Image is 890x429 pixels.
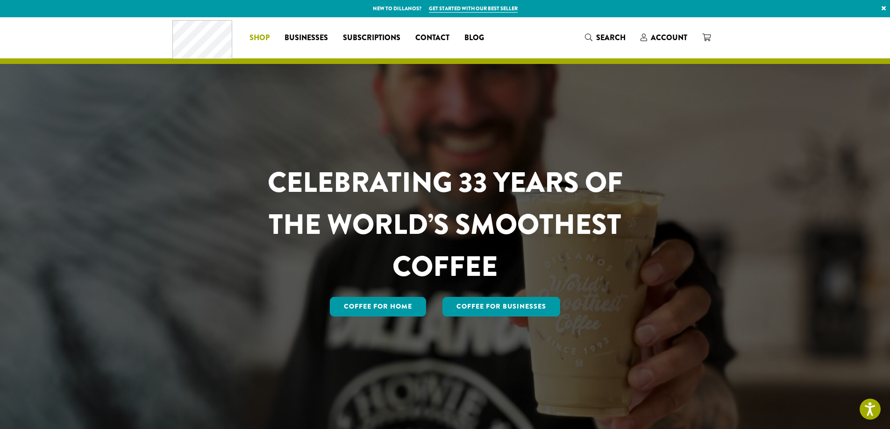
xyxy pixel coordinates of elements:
span: Shop [249,32,270,44]
a: Search [577,30,633,45]
a: Coffee For Businesses [442,297,560,316]
a: Get started with our best seller [429,5,518,13]
span: Account [651,32,687,43]
a: Coffee for Home [330,297,426,316]
span: Search [596,32,626,43]
span: Businesses [285,32,328,44]
span: Contact [415,32,449,44]
a: Shop [242,30,277,45]
span: Blog [464,32,484,44]
h1: CELEBRATING 33 YEARS OF THE WORLD’S SMOOTHEST COFFEE [240,162,650,288]
span: Subscriptions [343,32,400,44]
